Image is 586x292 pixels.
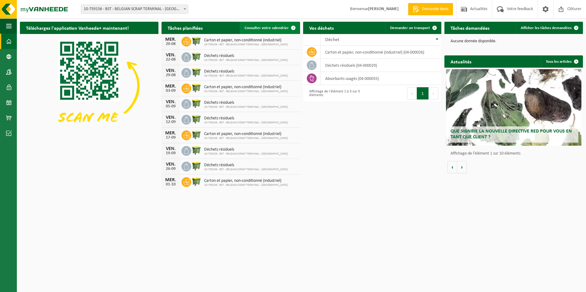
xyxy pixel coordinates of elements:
span: 10-759156 - BST - BELGIAN SCRAP TERMINAL - [GEOGRAPHIC_DATA] [204,58,288,62]
span: 10-759156 - BST - BELGIAN SCRAP TERMINAL - [GEOGRAPHIC_DATA] [204,183,288,187]
img: WB-1100-HPE-GN-50 [191,51,202,62]
div: 17-09 [165,136,177,140]
h2: Tâches planifiées [162,22,209,34]
div: MER. [165,37,177,42]
span: Déchets résiduels [204,163,288,168]
a: Que signifie la nouvelle directive RED pour vous en tant que client ? [446,69,582,146]
span: 10-759156 - BST - BELGIAN SCRAP TERMINAL - [GEOGRAPHIC_DATA] [204,121,288,125]
div: VEN. [165,162,177,167]
button: 1 [417,87,429,99]
img: WB-1100-HPE-GN-50 [191,161,202,171]
img: WB-1100-HPE-GN-50 [191,83,202,93]
a: Consulter votre calendrier [240,22,299,34]
div: 05-09 [165,104,177,109]
div: 29-08 [165,73,177,77]
p: Aucune donnée disponible. [451,39,577,43]
h2: Actualités [444,55,478,67]
span: Déchets résiduels [204,116,288,121]
span: Que signifie la nouvelle directive RED pour vous en tant que client ? [451,129,572,140]
span: Déchets résiduels [204,147,288,152]
img: WB-1100-HPE-GN-50 [191,114,202,124]
div: VEN. [165,146,177,151]
span: Carton et papier, non-conditionné (industriel) [204,85,288,90]
h2: Téléchargez l'application Vanheede+ maintenant! [20,22,135,34]
span: 10-759156 - BST - BELGIAN SCRAP TERMINAL - [GEOGRAPHIC_DATA] [204,90,288,93]
div: 01-10 [165,182,177,187]
span: Demande devis [420,6,450,12]
span: Déchet [325,37,339,42]
div: VEN. [165,115,177,120]
a: Demander un transport [385,22,441,34]
span: Carton et papier, non-conditionné (industriel) [204,132,288,137]
span: Carton et papier, non-conditionné (industriel) [204,38,288,43]
img: WB-1100-HPE-GN-50 [191,67,202,77]
span: 10-759156 - BST - BELGIAN SCRAP TERMINAL - [GEOGRAPHIC_DATA] [204,137,288,140]
div: Affichage de l'élément 1 à 3 sur 3 éléments [306,87,369,100]
span: 10-759156 - BST - BELGIAN SCRAP TERMINAL - WALLONIE - ENGIS [81,5,188,13]
span: Déchets résiduels [204,100,288,105]
div: VEN. [165,53,177,58]
div: 03-09 [165,89,177,93]
span: Demander un transport [390,26,430,30]
span: 10-759156 - BST - BELGIAN SCRAP TERMINAL - [GEOGRAPHIC_DATA] [204,74,288,78]
div: MER. [165,84,177,89]
span: 10-759156 - BST - BELGIAN SCRAP TERMINAL - [GEOGRAPHIC_DATA] [204,168,288,171]
div: MER. [165,131,177,136]
div: VEN. [165,68,177,73]
div: VEN. [165,99,177,104]
img: WB-1100-HPE-GN-50 [191,129,202,140]
div: 26-09 [165,167,177,171]
img: WB-1100-HPE-GN-50 [191,36,202,46]
h2: Tâches demandées [444,22,496,34]
div: 22-08 [165,58,177,62]
span: 10-759156 - BST - BELGIAN SCRAP TERMINAL - WALLONIE - ENGIS [81,5,188,14]
button: Next [429,87,438,99]
div: 19-09 [165,151,177,155]
td: déchets résiduels (04-000029) [321,59,441,72]
a: Afficher les tâches demandées [516,22,582,34]
img: WB-1100-HPE-GN-50 [191,176,202,187]
span: Déchets résiduels [204,69,288,74]
img: WB-1100-HPE-GN-50 [191,145,202,155]
strong: [PERSON_NAME] [368,7,399,11]
button: Volgende [457,161,467,173]
span: Carton et papier, non-conditionné (industriel) [204,178,288,183]
a: Tous les articles [541,55,582,68]
span: 10-759156 - BST - BELGIAN SCRAP TERMINAL - [GEOGRAPHIC_DATA] [204,43,288,47]
img: Download de VHEPlus App [20,34,158,138]
div: 12-09 [165,120,177,124]
button: Previous [407,87,417,99]
a: Demande devis [408,3,453,15]
p: Affichage de l'élément 1 sur 10 éléments [451,152,580,156]
h2: Vos déchets [303,22,340,34]
div: 20-08 [165,42,177,46]
span: Consulter votre calendrier [245,26,289,30]
span: 10-759156 - BST - BELGIAN SCRAP TERMINAL - [GEOGRAPHIC_DATA] [204,105,288,109]
span: 10-759156 - BST - BELGIAN SCRAP TERMINAL - [GEOGRAPHIC_DATA] [204,152,288,156]
td: absorbants usagés (04-000055) [321,72,441,85]
td: carton et papier, non-conditionné (industriel) (04-000026) [321,46,441,59]
div: MER. [165,178,177,182]
span: Afficher les tâches demandées [521,26,572,30]
img: WB-1100-HPE-GN-50 [191,98,202,109]
span: Déchets résiduels [204,54,288,58]
button: Vorige [447,161,457,173]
